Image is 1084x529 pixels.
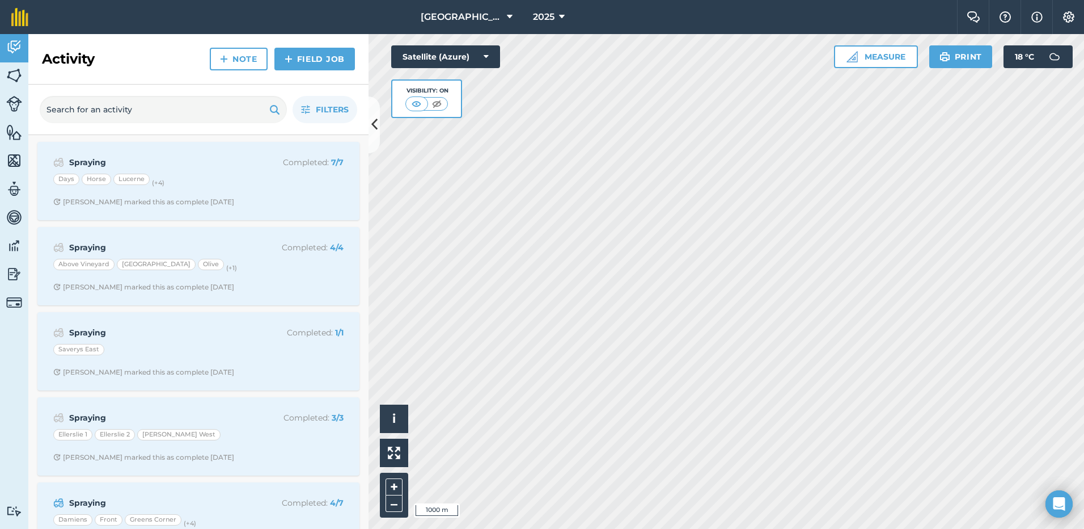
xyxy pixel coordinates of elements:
[6,39,22,56] img: svg+xml;base64,PD94bWwgdmVyc2lvbj0iMS4wIiBlbmNvZGluZz0idXRmLTgiPz4KPCEtLSBHZW5lcmF0b3I6IEFkb2JlIE...
[69,326,249,339] strong: Spraying
[6,152,22,169] img: svg+xml;base64,PHN2ZyB4bWxucz0iaHR0cDovL3d3dy53My5vcmcvMjAwMC9zdmciIHdpZHRoPSI1NiIgaGVpZ2h0PSI2MC...
[421,10,502,24] span: [GEOGRAPHIC_DATA]
[430,98,444,110] img: svg+xml;base64,PHN2ZyB4bWxucz0iaHR0cDovL3d3dy53My5vcmcvMjAwMC9zdmciIHdpZHRoPSI1MCIgaGVpZ2h0PSI0MC...
[253,241,344,254] p: Completed :
[929,45,993,68] button: Print
[6,67,22,84] img: svg+xml;base64,PHN2ZyB4bWxucz0iaHR0cDovL3d3dy53My5vcmcvMjAwMC9zdmciIHdpZHRoPSI1NiIgaGVpZ2h0PSI2MC...
[6,237,22,254] img: svg+xml;base64,PD94bWwgdmVyc2lvbj0iMS4wIiBlbmNvZGluZz0idXRmLTgiPz4KPCEtLSBHZW5lcmF0b3I6IEFkb2JlIE...
[53,344,104,355] div: Saverys East
[44,319,353,384] a: SprayingCompleted: 1/1Saverys EastClock with arrow pointing clockwise[PERSON_NAME] marked this as...
[386,478,403,496] button: +
[53,174,79,185] div: Days
[44,404,353,469] a: SprayingCompleted: 3/3Ellerslie 1Ellerslie 2[PERSON_NAME] WestClock with arrow pointing clockwise...
[6,295,22,310] img: svg+xml;base64,PD94bWwgdmVyc2lvbj0iMS4wIiBlbmNvZGluZz0idXRmLTgiPz4KPCEtLSBHZW5lcmF0b3I6IEFkb2JlIE...
[44,234,353,299] a: SprayingCompleted: 4/4Above Vineyard[GEOGRAPHIC_DATA]Olive(+1)Clock with arrow pointing clockwise...
[125,514,181,526] div: Greens Corner
[269,103,280,116] img: svg+xml;base64,PHN2ZyB4bWxucz0iaHR0cDovL3d3dy53My5vcmcvMjAwMC9zdmciIHdpZHRoPSIxOSIgaGVpZ2h0PSIyNC...
[53,368,234,377] div: [PERSON_NAME] marked this as complete [DATE]
[69,241,249,254] strong: Spraying
[405,86,448,95] div: Visibility: On
[533,10,554,24] span: 2025
[1015,45,1034,68] span: 18 ° C
[152,179,164,187] small: (+ 4 )
[1031,10,1043,24] img: svg+xml;base64,PHN2ZyB4bWxucz0iaHR0cDovL3d3dy53My5vcmcvMjAwMC9zdmciIHdpZHRoPSIxNyIgaGVpZ2h0PSIxNy...
[1045,490,1073,518] div: Open Intercom Messenger
[391,45,500,68] button: Satellite (Azure)
[53,241,64,254] img: svg+xml;base64,PD94bWwgdmVyc2lvbj0iMS4wIiBlbmNvZGluZz0idXRmLTgiPz4KPCEtLSBHZW5lcmF0b3I6IEFkb2JlIE...
[53,283,234,292] div: [PERSON_NAME] marked this as complete [DATE]
[226,264,237,272] small: (+ 1 )
[198,259,224,270] div: Olive
[6,96,22,112] img: svg+xml;base64,PD94bWwgdmVyc2lvbj0iMS4wIiBlbmNvZGluZz0idXRmLTgiPz4KPCEtLSBHZW5lcmF0b3I6IEFkb2JlIE...
[53,411,64,425] img: svg+xml;base64,PD94bWwgdmVyc2lvbj0iMS4wIiBlbmNvZGluZz0idXRmLTgiPz4KPCEtLSBHZW5lcmF0b3I6IEFkb2JlIE...
[392,412,396,426] span: i
[834,45,918,68] button: Measure
[6,209,22,226] img: svg+xml;base64,PD94bWwgdmVyc2lvbj0iMS4wIiBlbmNvZGluZz0idXRmLTgiPz4KPCEtLSBHZW5lcmF0b3I6IEFkb2JlIE...
[253,412,344,424] p: Completed :
[998,11,1012,23] img: A question mark icon
[1043,45,1066,68] img: svg+xml;base64,PD94bWwgdmVyc2lvbj0iMS4wIiBlbmNvZGluZz0idXRmLTgiPz4KPCEtLSBHZW5lcmF0b3I6IEFkb2JlIE...
[846,51,858,62] img: Ruler icon
[331,157,344,167] strong: 7 / 7
[11,8,28,26] img: fieldmargin Logo
[253,497,344,509] p: Completed :
[42,50,95,68] h2: Activity
[386,496,403,512] button: –
[95,429,135,440] div: Ellerslie 2
[69,412,249,424] strong: Spraying
[137,429,221,440] div: [PERSON_NAME] West
[380,405,408,433] button: i
[1003,45,1073,68] button: 18 °C
[95,514,122,526] div: Front
[253,156,344,169] p: Completed :
[40,96,287,123] input: Search for an activity
[69,156,249,169] strong: Spraying
[44,149,353,213] a: SprayingCompleted: 7/7DaysHorseLucerne(+4)Clock with arrow pointing clockwise[PERSON_NAME] marked...
[939,50,950,64] img: svg+xml;base64,PHN2ZyB4bWxucz0iaHR0cDovL3d3dy53My5vcmcvMjAwMC9zdmciIHdpZHRoPSIxOSIgaGVpZ2h0PSIyNC...
[6,124,22,141] img: svg+xml;base64,PHN2ZyB4bWxucz0iaHR0cDovL3d3dy53My5vcmcvMjAwMC9zdmciIHdpZHRoPSI1NiIgaGVpZ2h0PSI2MC...
[316,103,349,116] span: Filters
[53,453,234,462] div: [PERSON_NAME] marked this as complete [DATE]
[6,266,22,283] img: svg+xml;base64,PD94bWwgdmVyc2lvbj0iMS4wIiBlbmNvZGluZz0idXRmLTgiPz4KPCEtLSBHZW5lcmF0b3I6IEFkb2JlIE...
[332,413,344,423] strong: 3 / 3
[274,48,355,70] a: Field Job
[6,506,22,517] img: svg+xml;base64,PD94bWwgdmVyc2lvbj0iMS4wIiBlbmNvZGluZz0idXRmLTgiPz4KPCEtLSBHZW5lcmF0b3I6IEFkb2JlIE...
[409,98,424,110] img: svg+xml;base64,PHN2ZyB4bWxucz0iaHR0cDovL3d3dy53My5vcmcvMjAwMC9zdmciIHdpZHRoPSI1MCIgaGVpZ2h0PSI0MC...
[113,174,150,185] div: Lucerne
[53,198,61,205] img: Clock with arrow pointing clockwise
[53,283,61,291] img: Clock with arrow pointing clockwise
[330,498,344,508] strong: 4 / 7
[117,259,196,270] div: [GEOGRAPHIC_DATA]
[53,326,64,339] img: svg+xml;base64,PD94bWwgdmVyc2lvbj0iMS4wIiBlbmNvZGluZz0idXRmLTgiPz4KPCEtLSBHZW5lcmF0b3I6IEFkb2JlIE...
[253,326,344,339] p: Completed :
[184,519,196,527] small: (+ 4 )
[220,52,228,66] img: svg+xml;base64,PHN2ZyB4bWxucz0iaHR0cDovL3d3dy53My5vcmcvMjAwMC9zdmciIHdpZHRoPSIxNCIgaGVpZ2h0PSIyNC...
[1062,11,1075,23] img: A cog icon
[53,198,234,207] div: [PERSON_NAME] marked this as complete [DATE]
[293,96,357,123] button: Filters
[53,156,64,169] img: svg+xml;base64,PD94bWwgdmVyc2lvbj0iMS4wIiBlbmNvZGluZz0idXRmLTgiPz4KPCEtLSBHZW5lcmF0b3I6IEFkb2JlIE...
[53,454,61,461] img: Clock with arrow pointing clockwise
[53,368,61,376] img: Clock with arrow pointing clockwise
[53,259,115,270] div: Above Vineyard
[82,174,111,185] div: Horse
[53,514,92,526] div: Damiens
[285,52,293,66] img: svg+xml;base64,PHN2ZyB4bWxucz0iaHR0cDovL3d3dy53My5vcmcvMjAwMC9zdmciIHdpZHRoPSIxNCIgaGVpZ2h0PSIyNC...
[69,497,249,509] strong: Spraying
[53,429,92,440] div: Ellerslie 1
[330,242,344,253] strong: 4 / 4
[53,496,64,510] img: svg+xml;base64,PD94bWwgdmVyc2lvbj0iMS4wIiBlbmNvZGluZz0idXRmLTgiPz4KPCEtLSBHZW5lcmF0b3I6IEFkb2JlIE...
[335,328,344,338] strong: 1 / 1
[6,180,22,198] img: svg+xml;base64,PD94bWwgdmVyc2lvbj0iMS4wIiBlbmNvZGluZz0idXRmLTgiPz4KPCEtLSBHZW5lcmF0b3I6IEFkb2JlIE...
[967,11,980,23] img: Two speech bubbles overlapping with the left bubble in the forefront
[388,447,400,459] img: Four arrows, one pointing top left, one top right, one bottom right and the last bottom left
[210,48,268,70] a: Note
